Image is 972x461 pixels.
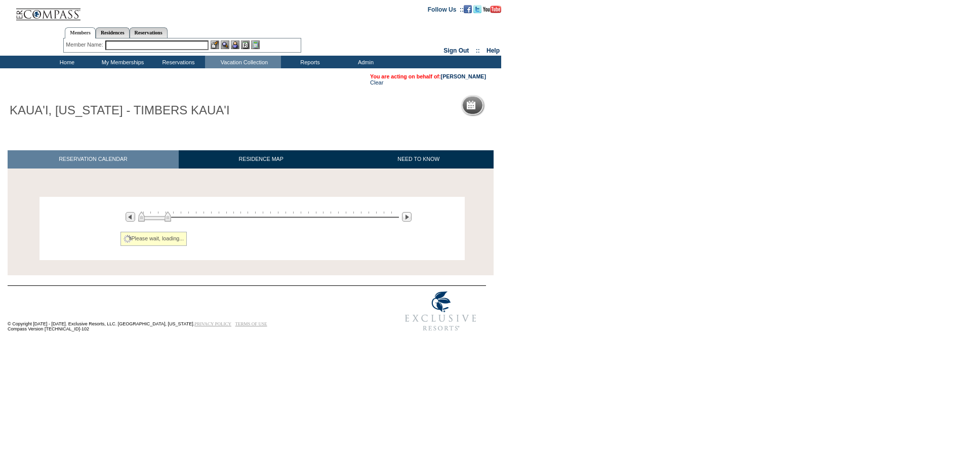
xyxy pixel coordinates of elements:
img: Reservations [241,40,250,49]
span: You are acting on behalf of: [370,73,486,79]
td: Reports [281,56,337,68]
a: TERMS OF USE [235,321,267,326]
img: Exclusive Resorts [395,286,486,337]
a: Sign Out [443,47,469,54]
a: RESIDENCE MAP [179,150,344,168]
a: Help [487,47,500,54]
td: Vacation Collection [205,56,281,68]
a: Residences [96,27,130,38]
a: Subscribe to our YouTube Channel [483,6,501,12]
td: © Copyright [DATE] - [DATE]. Exclusive Resorts, LLC. [GEOGRAPHIC_DATA], [US_STATE]. Compass Versi... [8,286,362,337]
td: Follow Us :: [428,5,464,13]
span: :: [476,47,480,54]
a: NEED TO KNOW [343,150,494,168]
td: Home [38,56,94,68]
td: My Memberships [94,56,149,68]
a: RESERVATION CALENDAR [8,150,179,168]
a: Follow us on Twitter [473,6,481,12]
img: Subscribe to our YouTube Channel [483,6,501,13]
div: Please wait, loading... [120,232,187,246]
img: b_edit.gif [211,40,219,49]
a: Members [65,27,96,38]
img: spinner2.gif [124,235,132,243]
img: Previous [126,212,135,222]
img: View [221,40,229,49]
img: b_calculator.gif [251,40,260,49]
a: Become our fan on Facebook [464,6,472,12]
td: Reservations [149,56,205,68]
img: Impersonate [231,40,239,49]
td: Admin [337,56,392,68]
img: Follow us on Twitter [473,5,481,13]
img: Next [402,212,412,222]
a: Reservations [130,27,168,38]
a: Clear [370,79,383,86]
a: PRIVACY POLICY [194,321,231,326]
h5: Reservation Calendar [479,102,557,109]
img: Become our fan on Facebook [464,5,472,13]
div: Member Name: [66,40,105,49]
h1: KAUA'I, [US_STATE] - TIMBERS KAUA'I [8,102,232,119]
a: [PERSON_NAME] [441,73,486,79]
